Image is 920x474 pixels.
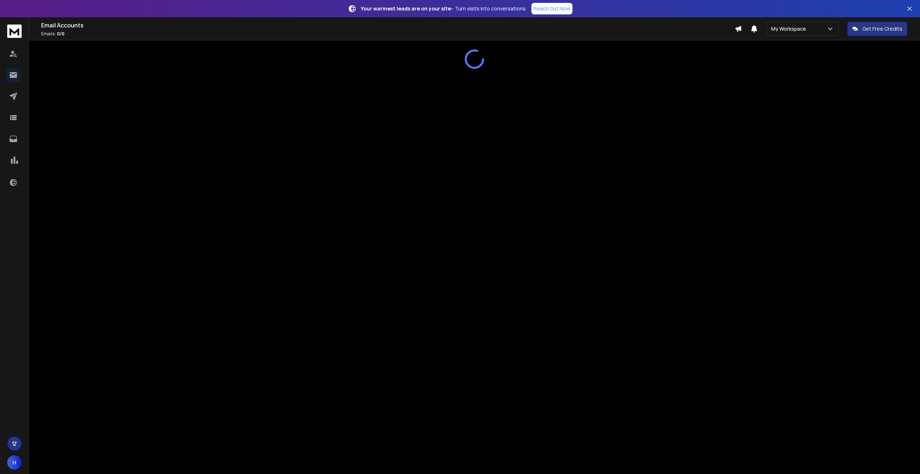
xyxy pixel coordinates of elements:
[847,22,907,36] button: Get Free Credits
[534,5,570,12] p: Reach Out Now
[531,3,572,14] a: Reach Out Now
[361,5,526,12] p: – Turn visits into conversations
[7,455,22,470] button: H
[41,21,735,30] h1: Email Accounts
[862,25,902,32] p: Get Free Credits
[7,25,22,38] img: logo
[57,31,65,37] span: 0 / 0
[41,31,735,37] p: Emails :
[771,25,809,32] p: My Workspace
[361,5,451,12] strong: Your warmest leads are on your site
